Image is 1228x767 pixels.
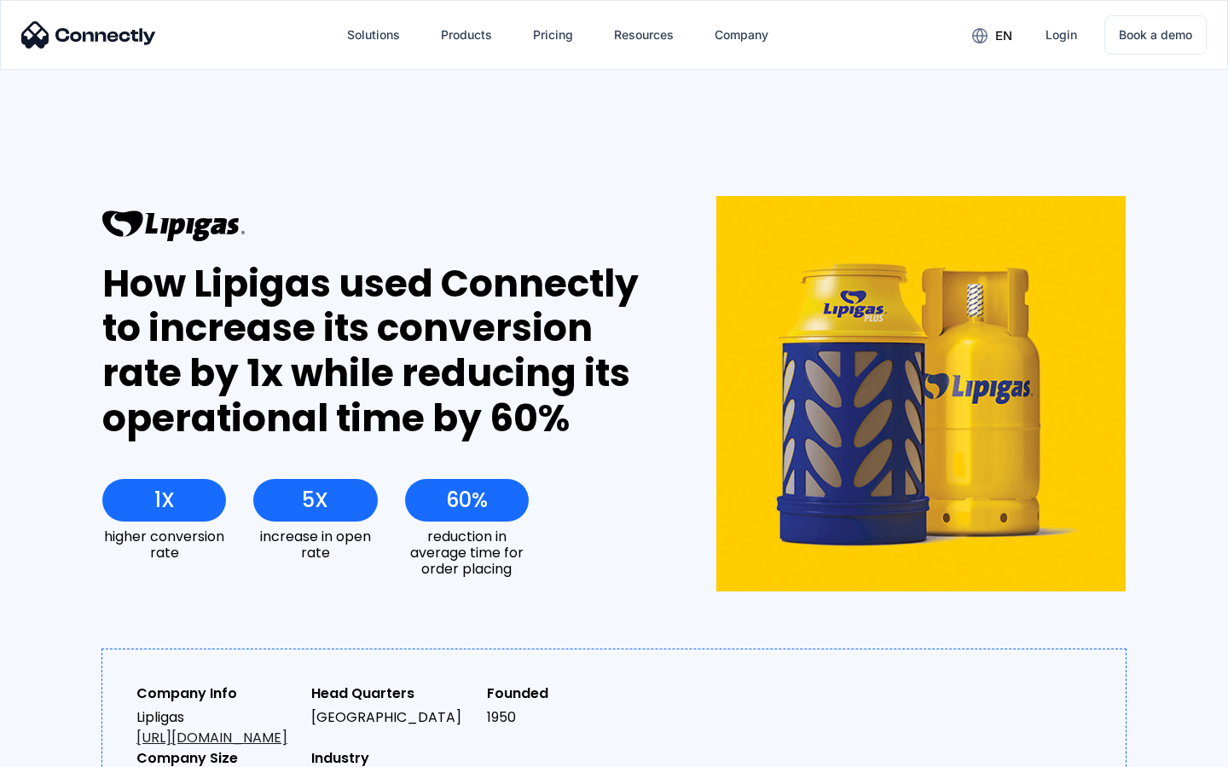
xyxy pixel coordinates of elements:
a: Login [1032,14,1091,55]
div: Head Quarters [311,683,472,704]
div: Resources [600,14,687,55]
ul: Language list [34,737,102,761]
div: reduction in average time for order placing [405,528,529,578]
div: Products [427,14,506,55]
a: [URL][DOMAIN_NAME] [136,728,287,747]
div: Solutions [347,23,400,47]
div: Lipligas [136,707,298,748]
div: Company Info [136,683,298,704]
div: Founded [487,683,648,704]
div: Company [701,14,782,55]
a: Book a demo [1104,15,1207,55]
div: en [959,22,1025,48]
div: Login [1046,23,1077,47]
div: 1X [154,488,175,512]
a: Pricing [519,14,587,55]
div: 1950 [487,707,648,728]
div: Company [715,23,768,47]
div: higher conversion rate [102,528,226,561]
div: Pricing [533,23,573,47]
div: en [995,24,1012,48]
div: Products [441,23,492,47]
div: 5X [302,488,328,512]
img: Connectly Logo [21,21,156,49]
div: Solutions [333,14,414,55]
aside: Language selected: English [17,737,102,761]
div: [GEOGRAPHIC_DATA] [311,707,472,728]
div: Resources [614,23,674,47]
div: increase in open rate [253,528,377,561]
div: How Lipigas used Connectly to increase its conversion rate by 1x while reducing its operational t... [102,262,654,441]
div: 60% [446,488,488,512]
